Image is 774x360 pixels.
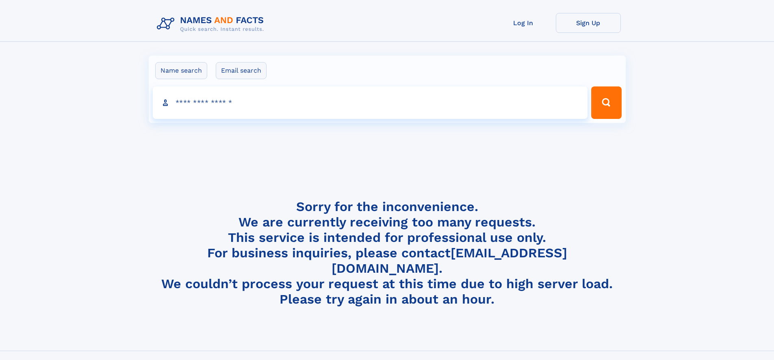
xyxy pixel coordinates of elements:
[591,86,621,119] button: Search Button
[153,86,588,119] input: search input
[332,245,567,276] a: [EMAIL_ADDRESS][DOMAIN_NAME]
[556,13,621,33] a: Sign Up
[491,13,556,33] a: Log In
[216,62,267,79] label: Email search
[154,13,271,35] img: Logo Names and Facts
[155,62,207,79] label: Name search
[154,199,621,307] h4: Sorry for the inconvenience. We are currently receiving too many requests. This service is intend...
